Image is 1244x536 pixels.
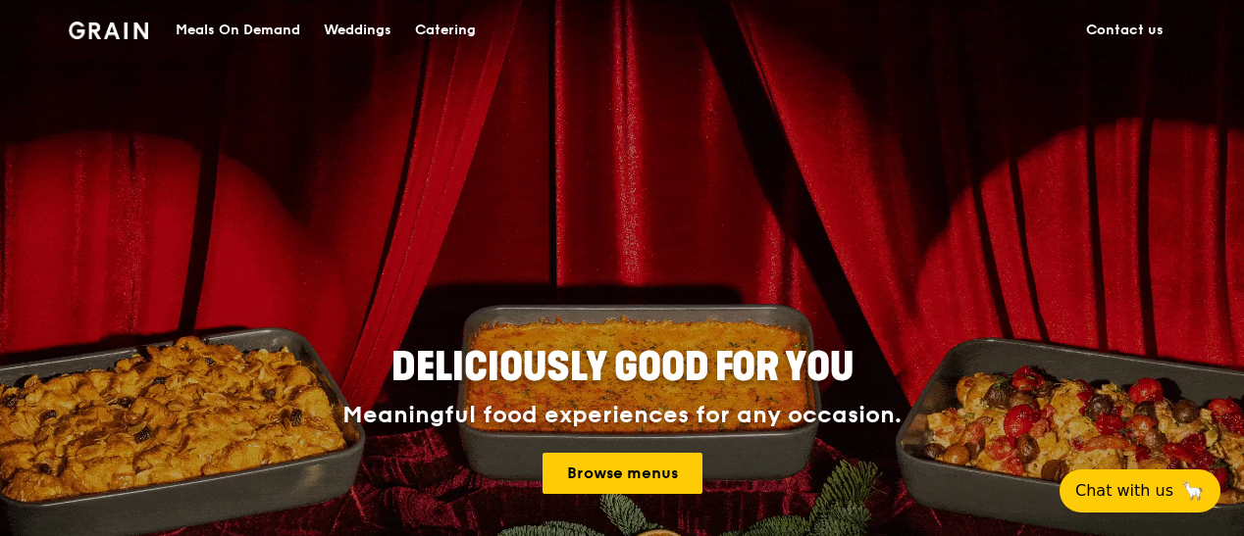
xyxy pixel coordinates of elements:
span: Deliciously good for you [391,344,854,391]
div: Catering [415,1,476,60]
img: Grain [69,22,148,39]
div: Meaningful food experiences for any occasion. [269,402,975,429]
div: Weddings [324,1,391,60]
span: Chat with us [1075,479,1173,503]
a: Contact us [1074,1,1175,60]
a: Weddings [312,1,403,60]
button: Chat with us🦙 [1060,469,1220,512]
a: Browse menus [543,453,702,494]
span: 🦙 [1181,479,1205,503]
div: Meals On Demand [176,1,300,60]
a: Catering [403,1,488,60]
